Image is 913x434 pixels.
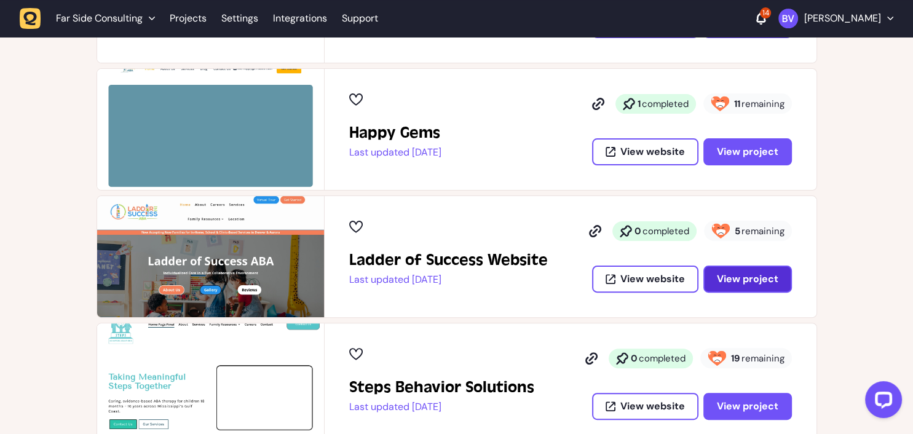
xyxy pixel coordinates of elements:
h2: Ladder of Success Website [349,250,548,270]
span: View project [717,145,778,158]
span: completed [639,352,686,365]
iframe: LiveChat chat widget [855,376,907,428]
span: completed [642,98,689,110]
span: remaining [741,98,785,110]
a: Integrations [273,7,327,30]
a: Projects [170,7,207,30]
span: Far Side Consulting [56,12,143,25]
strong: 5 [735,225,740,237]
button: View website [592,266,698,293]
strong: 0 [634,225,641,237]
strong: 0 [631,352,638,365]
button: [PERSON_NAME] [778,9,893,28]
h2: Happy Gems [349,123,441,143]
span: View website [620,147,685,157]
a: Support [342,12,378,25]
img: Brandon Varnado [778,9,798,28]
p: Last updated [DATE] [349,401,534,413]
span: View website [620,274,685,284]
strong: 19 [731,352,740,365]
h2: Steps Behavior Solutions [349,377,534,397]
strong: 11 [734,98,740,110]
button: View project [703,266,792,293]
a: Settings [221,7,258,30]
span: remaining [741,352,785,365]
p: [PERSON_NAME] [804,12,881,25]
span: remaining [741,225,785,237]
p: Last updated [DATE] [349,274,548,286]
div: 14 [760,7,771,18]
p: Last updated [DATE] [349,146,441,159]
img: Ladder of Success Website [97,196,324,317]
button: View website [592,138,698,165]
button: View project [703,393,792,420]
span: View project [717,400,778,412]
button: View project [703,138,792,165]
button: Far Side Consulting [20,7,162,30]
img: Happy Gems [97,69,324,190]
span: completed [642,225,689,237]
span: View website [620,401,685,411]
span: View project [717,272,778,285]
button: View website [592,393,698,420]
strong: 1 [638,98,641,110]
